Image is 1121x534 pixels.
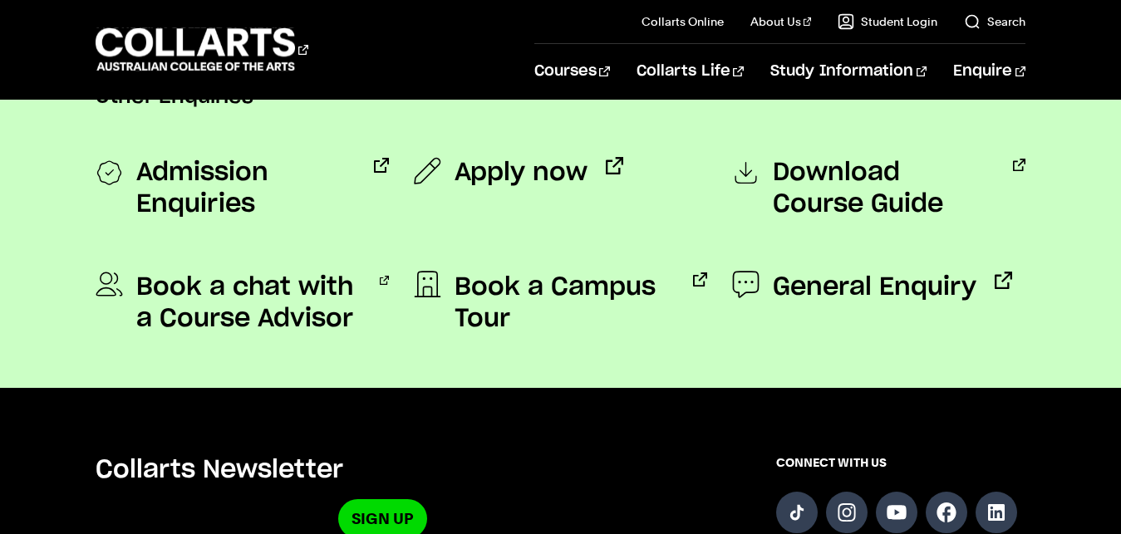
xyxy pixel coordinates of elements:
a: Follow us on Facebook [926,492,967,533]
a: Collarts Life [637,44,744,99]
h5: Collarts Newsletter [96,454,671,486]
a: Search [964,13,1025,30]
span: Book a Campus Tour [455,272,675,335]
a: Book a chat with a Course Advisor [96,272,389,335]
a: Download Course Guide [732,157,1025,220]
a: Study Information [770,44,927,99]
a: About Us [750,13,812,30]
span: Apply now [455,157,588,189]
a: Courses [534,44,610,99]
a: General Enquiry [732,272,1012,303]
a: Apply now [414,157,623,189]
a: Book a Campus Tour [414,272,707,335]
a: Admission Enquiries [96,157,389,220]
div: Go to homepage [96,26,308,73]
a: Follow us on Instagram [826,492,868,533]
span: Admission Enquiries [136,157,356,220]
span: General Enquiry [773,272,976,303]
a: Follow us on LinkedIn [976,492,1017,533]
span: Download Course Guide [773,157,995,220]
a: Follow us on YouTube [876,492,917,533]
span: Book a chat with a Course Advisor [136,272,361,335]
a: Collarts Online [642,13,724,30]
a: Student Login [838,13,937,30]
a: Enquire [953,44,1025,99]
span: CONNECT WITH US [776,454,1025,471]
a: Follow us on TikTok [776,492,818,533]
